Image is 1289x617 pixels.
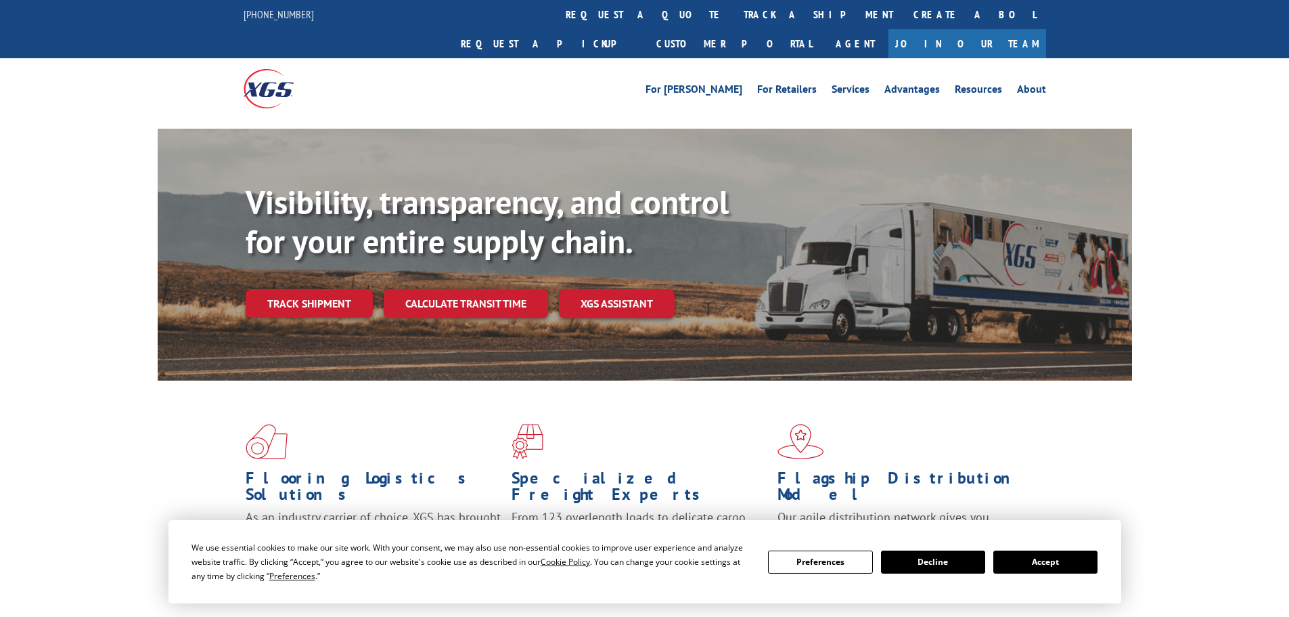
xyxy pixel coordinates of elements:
[832,84,869,99] a: Services
[168,520,1121,603] div: Cookie Consent Prompt
[512,424,543,459] img: xgs-icon-focused-on-flooring-red
[246,470,501,509] h1: Flooring Logistics Solutions
[822,29,888,58] a: Agent
[244,7,314,21] a: [PHONE_NUMBER]
[559,289,675,318] a: XGS ASSISTANT
[191,540,752,583] div: We use essential cookies to make our site work. With your consent, we may also use non-essential ...
[384,289,548,318] a: Calculate transit time
[777,509,1026,541] span: Our agile distribution network gives you nationwide inventory management on demand.
[269,570,315,582] span: Preferences
[1017,84,1046,99] a: About
[993,551,1098,574] button: Accept
[768,551,872,574] button: Preferences
[888,29,1046,58] a: Join Our Team
[246,181,729,262] b: Visibility, transparency, and control for your entire supply chain.
[246,424,288,459] img: xgs-icon-total-supply-chain-intelligence-red
[451,29,646,58] a: Request a pickup
[246,509,501,557] span: As an industry carrier of choice, XGS has brought innovation and dedication to flooring logistics...
[646,84,742,99] a: For [PERSON_NAME]
[246,289,373,318] a: Track shipment
[881,551,985,574] button: Decline
[777,470,1033,509] h1: Flagship Distribution Model
[955,84,1002,99] a: Resources
[512,509,767,570] p: From 123 overlength loads to delicate cargo, our experienced staff knows the best way to move you...
[757,84,817,99] a: For Retailers
[541,556,590,568] span: Cookie Policy
[512,470,767,509] h1: Specialized Freight Experts
[646,29,822,58] a: Customer Portal
[777,424,824,459] img: xgs-icon-flagship-distribution-model-red
[884,84,940,99] a: Advantages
